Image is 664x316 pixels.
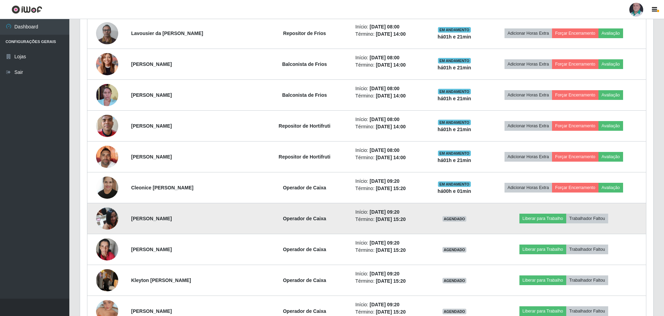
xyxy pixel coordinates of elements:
button: Forçar Encerramento [552,59,598,69]
time: [DATE] 08:00 [370,55,399,60]
li: Término: [355,154,423,161]
strong: há 01 h e 21 min [438,96,471,101]
button: Liberar para Trabalho [519,245,566,254]
button: Avaliação [598,28,623,38]
li: Início: [355,301,423,308]
li: Início: [355,208,423,216]
button: Avaliação [598,59,623,69]
button: Liberar para Trabalho [519,306,566,316]
li: Início: [355,85,423,92]
time: [DATE] 09:20 [370,240,399,246]
strong: [PERSON_NAME] [131,61,172,67]
span: EM ANDAMENTO [438,151,471,156]
time: [DATE] 08:00 [370,24,399,29]
strong: [PERSON_NAME] [131,216,172,221]
button: Adicionar Horas Extra [505,28,552,38]
strong: há 01 h e 21 min [438,127,471,132]
strong: Repositor de Hortifruti [279,123,330,129]
li: Término: [355,123,423,130]
li: Término: [355,61,423,69]
strong: há 01 h e 21 min [438,34,471,40]
img: 1753556561718.jpeg [96,111,118,140]
button: Forçar Encerramento [552,121,598,131]
strong: Lavousier da [PERSON_NAME] [131,31,203,36]
time: [DATE] 09:20 [370,178,399,184]
button: Avaliação [598,121,623,131]
strong: [PERSON_NAME] [131,92,172,98]
strong: Operador de Caixa [283,185,326,190]
button: Avaliação [598,152,623,162]
time: [DATE] 14:00 [376,62,406,68]
button: Liberar para Trabalho [519,214,566,223]
time: [DATE] 14:00 [376,155,406,160]
button: Trabalhador Faltou [566,275,608,285]
strong: Repositor de Hortifruti [279,154,330,160]
img: 1757016131222.jpeg [96,80,118,110]
strong: Operador de Caixa [283,216,326,221]
strong: [PERSON_NAME] [131,308,172,314]
span: EM ANDAMENTO [438,27,471,33]
time: [DATE] 09:20 [370,209,399,215]
img: 1734191984880.jpeg [96,235,118,264]
button: Avaliação [598,90,623,100]
time: [DATE] 09:20 [370,271,399,276]
img: 1716827942776.jpeg [96,204,118,233]
button: Adicionar Horas Extra [505,152,552,162]
span: AGENDADO [442,309,467,314]
li: Início: [355,239,423,247]
span: EM ANDAMENTO [438,89,471,94]
span: AGENDADO [442,216,467,222]
strong: Balconista de Frios [282,92,327,98]
strong: Operador de Caixa [283,247,326,252]
button: Avaliação [598,183,623,193]
time: [DATE] 14:00 [376,93,406,99]
strong: [PERSON_NAME] [131,247,172,252]
button: Forçar Encerramento [552,28,598,38]
span: EM ANDAMENTO [438,58,471,63]
button: Adicionar Horas Extra [505,59,552,69]
button: Liberar para Trabalho [519,275,566,285]
time: [DATE] 15:20 [376,216,406,222]
strong: Balconista de Frios [282,61,327,67]
button: Trabalhador Faltou [566,306,608,316]
li: Início: [355,178,423,185]
time: [DATE] 15:20 [376,247,406,253]
button: Trabalhador Faltou [566,214,608,223]
strong: Repositor de Frios [283,31,326,36]
time: [DATE] 08:00 [370,86,399,91]
time: [DATE] 08:00 [370,147,399,153]
span: AGENDADO [442,278,467,283]
strong: Operador de Caixa [283,277,326,283]
time: [DATE] 15:20 [376,278,406,284]
button: Forçar Encerramento [552,90,598,100]
strong: [PERSON_NAME] [131,154,172,160]
time: [DATE] 15:20 [376,309,406,315]
img: 1746326143997.jpeg [96,18,118,48]
strong: Cleonice [PERSON_NAME] [131,185,193,190]
img: 1755038431803.jpeg [96,265,118,295]
span: EM ANDAMENTO [438,181,471,187]
time: [DATE] 08:00 [370,117,399,122]
li: Início: [355,54,423,61]
li: Início: [355,147,423,154]
strong: há 01 h e 21 min [438,65,471,70]
img: 1758367960534.jpeg [96,142,118,171]
button: Trabalhador Faltou [566,245,608,254]
button: Adicionar Horas Extra [505,183,552,193]
button: Forçar Encerramento [552,152,598,162]
li: Término: [355,216,423,223]
li: Término: [355,277,423,285]
span: AGENDADO [442,247,467,253]
time: [DATE] 15:20 [376,186,406,191]
button: Forçar Encerramento [552,183,598,193]
time: [DATE] 09:20 [370,302,399,307]
li: Término: [355,308,423,316]
strong: há 01 h e 21 min [438,157,471,163]
button: Adicionar Horas Extra [505,121,552,131]
li: Término: [355,31,423,38]
img: 1755455072795.jpeg [96,49,118,79]
time: [DATE] 14:00 [376,31,406,37]
li: Início: [355,116,423,123]
time: [DATE] 14:00 [376,124,406,129]
img: 1727450734629.jpeg [96,173,118,203]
